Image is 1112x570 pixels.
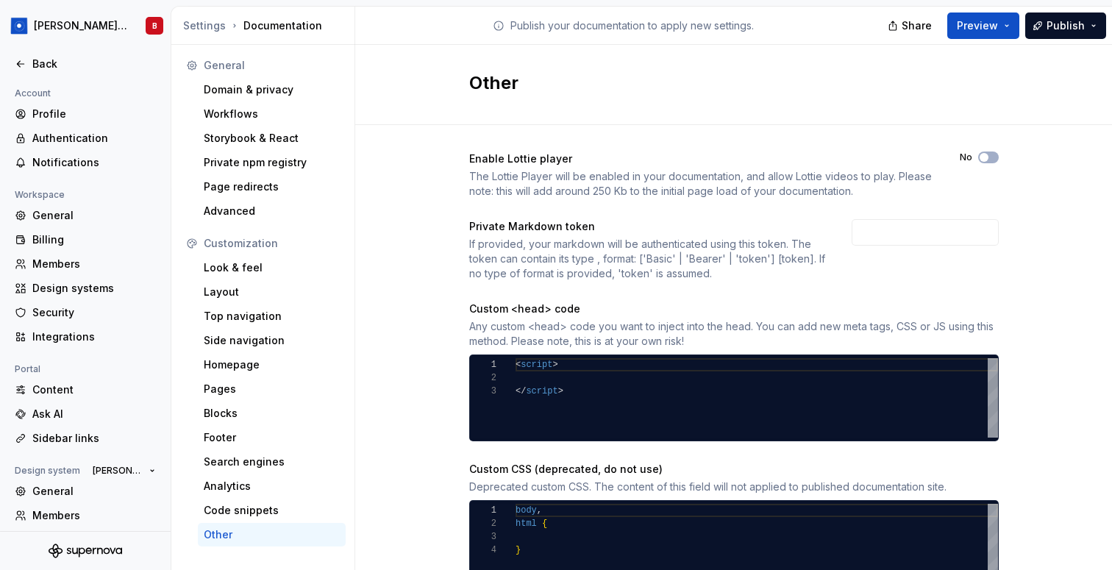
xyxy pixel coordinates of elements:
[9,85,57,102] div: Account
[204,131,340,146] div: Storybook & React
[198,304,346,328] a: Top navigation
[469,480,999,494] div: Deprecated custom CSS. The content of this field will not applied to published documentation site.
[204,155,340,170] div: Private npm registry
[198,474,346,498] a: Analytics
[516,505,537,516] span: body
[204,236,340,251] div: Customization
[183,18,226,33] button: Settings
[880,13,941,39] button: Share
[552,360,557,370] span: >
[1047,18,1085,33] span: Publish
[9,504,162,527] a: Members
[32,57,156,71] div: Back
[470,517,496,530] div: 2
[32,407,156,421] div: Ask AI
[9,325,162,349] a: Integrations
[516,360,521,370] span: <
[9,228,162,252] a: Billing
[204,107,340,121] div: Workflows
[204,430,340,445] div: Footer
[9,186,71,204] div: Workspace
[3,10,168,42] button: [PERSON_NAME] Design SystemB
[960,152,972,163] label: No
[204,527,340,542] div: Other
[204,309,340,324] div: Top navigation
[32,431,156,446] div: Sidebar links
[198,151,346,174] a: Private npm registry
[93,465,143,477] span: [PERSON_NAME] Design System
[198,402,346,425] a: Blocks
[470,530,496,544] div: 3
[32,508,156,523] div: Members
[9,277,162,300] a: Design systems
[198,523,346,546] a: Other
[204,82,340,97] div: Domain & privacy
[1025,13,1106,39] button: Publish
[32,208,156,223] div: General
[470,504,496,517] div: 1
[204,503,340,518] div: Code snippets
[470,544,496,557] div: 4
[9,427,162,450] a: Sidebar links
[198,426,346,449] a: Footer
[198,78,346,101] a: Domain & privacy
[9,528,162,552] a: Versions
[470,358,496,371] div: 1
[204,357,340,372] div: Homepage
[9,301,162,324] a: Security
[9,402,162,426] a: Ask AI
[9,378,162,402] a: Content
[526,386,557,396] span: script
[516,519,537,529] span: html
[204,406,340,421] div: Blocks
[32,329,156,344] div: Integrations
[947,13,1019,39] button: Preview
[198,199,346,223] a: Advanced
[32,131,156,146] div: Authentication
[32,232,156,247] div: Billing
[521,360,552,370] span: script
[9,252,162,276] a: Members
[32,305,156,320] div: Security
[198,175,346,199] a: Page redirects
[469,152,933,166] div: Enable Lottie player
[198,280,346,304] a: Layout
[198,329,346,352] a: Side navigation
[510,18,754,33] p: Publish your documentation to apply new settings.
[204,455,340,469] div: Search engines
[34,18,128,33] div: [PERSON_NAME] Design System
[9,52,162,76] a: Back
[9,151,162,174] a: Notifications
[204,382,340,396] div: Pages
[32,107,156,121] div: Profile
[198,256,346,279] a: Look & feel
[469,302,999,316] div: Custom <head> code
[469,237,825,281] div: If provided, your markdown will be authenticated using this token. The token can contain its type...
[470,385,496,398] div: 3
[204,285,340,299] div: Layout
[198,377,346,401] a: Pages
[204,260,340,275] div: Look & feel
[9,127,162,150] a: Authentication
[469,219,825,234] div: Private Markdown token
[9,480,162,503] a: General
[198,102,346,126] a: Workflows
[557,386,563,396] span: >
[470,371,496,385] div: 2
[536,505,541,516] span: ,
[204,58,340,73] div: General
[469,71,981,95] h2: Other
[9,204,162,227] a: General
[516,386,526,396] span: </
[516,545,521,555] span: }
[9,102,162,126] a: Profile
[902,18,932,33] span: Share
[204,204,340,218] div: Advanced
[152,20,157,32] div: B
[49,544,122,558] svg: Supernova Logo
[10,17,28,35] img: 049812b6-2877-400d-9dc9-987621144c16.png
[198,450,346,474] a: Search engines
[198,353,346,377] a: Homepage
[542,519,547,529] span: {
[32,484,156,499] div: General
